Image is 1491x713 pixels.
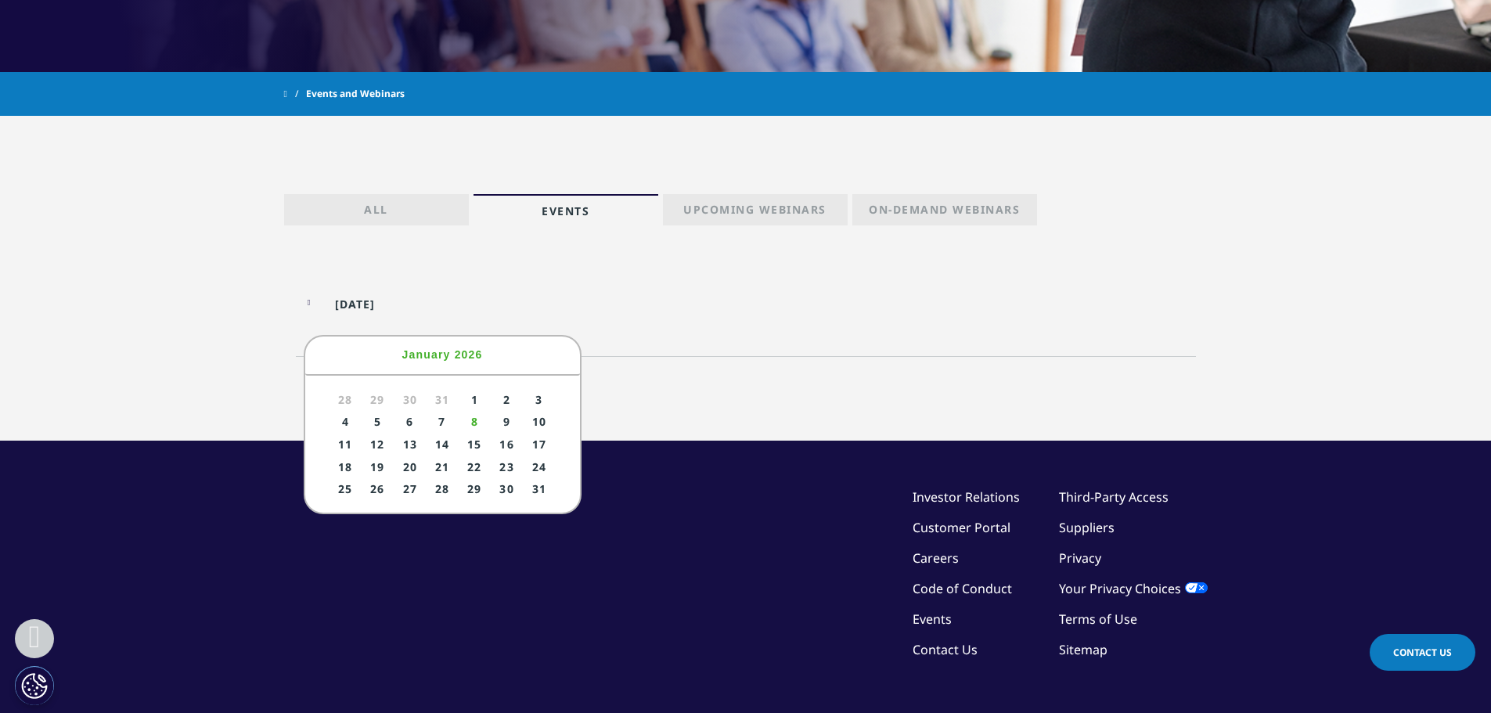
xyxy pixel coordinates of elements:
[395,480,424,499] a: 27
[460,480,489,499] a: 29
[331,412,360,432] a: 4
[492,412,521,432] a: 9
[395,390,424,409] a: 30
[492,434,521,454] a: 16
[492,457,521,477] a: 23
[492,390,521,409] a: 2
[427,412,456,432] a: 7
[460,434,489,454] a: 15
[395,412,424,432] a: 6
[524,457,553,477] a: 24
[460,457,489,477] a: 22
[1059,641,1107,658] a: Sitemap
[663,194,848,225] a: Upcoming Webinars
[402,348,450,361] span: January
[331,480,360,499] a: 25
[869,202,1020,224] p: On-Demand Webinars
[542,203,589,225] p: Events
[535,345,554,364] span: Next
[1059,580,1208,597] a: Your Privacy Choices
[427,480,456,499] a: 28
[683,202,827,224] p: Upcoming Webinars
[913,519,1010,536] a: Customer Portal
[1059,488,1169,506] a: Third-Party Access
[524,480,553,499] a: 31
[913,580,1012,597] a: Code of Conduct
[304,286,513,322] input: DATE
[306,80,405,108] span: Events and Webinars
[363,412,392,432] a: 5
[524,434,553,454] a: 17
[363,480,392,499] a: 26
[1059,610,1137,628] a: Terms of Use
[427,390,456,409] a: 31
[524,412,553,432] a: 10
[852,194,1037,225] a: On-Demand Webinars
[364,202,388,224] p: All
[1370,634,1475,671] a: Contact Us
[524,390,553,409] a: 3
[913,610,952,628] a: Events
[331,390,360,409] a: 28
[1393,646,1452,659] span: Contact Us
[395,457,424,477] a: 20
[331,457,360,477] a: 18
[331,434,360,454] a: 11
[460,390,489,409] a: 1
[330,344,350,364] a: Prev
[284,194,469,225] a: All
[492,480,521,499] a: 30
[15,666,54,705] button: Cookies Settings
[363,390,392,409] a: 29
[427,457,456,477] a: 21
[913,549,959,567] a: Careers
[460,412,489,432] a: 8
[913,641,978,658] a: Contact Us
[1059,519,1115,536] a: Suppliers
[474,194,658,225] a: Events
[455,348,483,361] span: 2026
[363,434,392,454] a: 12
[913,488,1020,506] a: Investor Relations
[395,434,424,454] a: 13
[427,434,456,454] a: 14
[1059,549,1101,567] a: Privacy
[363,457,392,477] a: 19
[535,344,554,364] a: Next
[330,345,349,364] span: Prev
